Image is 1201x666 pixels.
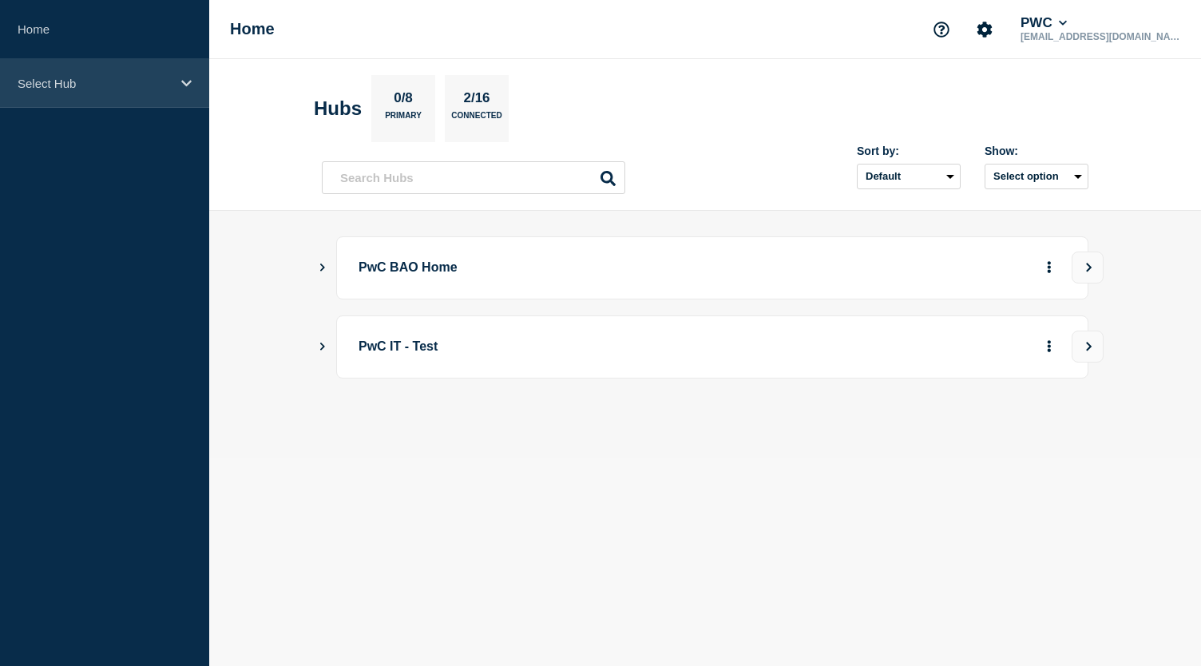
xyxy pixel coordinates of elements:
div: Sort by: [857,145,961,157]
input: Search Hubs [322,161,625,194]
button: Show Connected Hubs [319,262,327,274]
p: [EMAIL_ADDRESS][DOMAIN_NAME] [1017,31,1183,42]
button: Show Connected Hubs [319,341,327,353]
button: PWC [1017,15,1070,31]
p: Connected [451,111,501,128]
p: Primary [385,111,422,128]
button: Support [925,13,958,46]
p: PwC BAO Home [359,253,800,283]
button: View [1072,331,1104,363]
p: Select Hub [18,77,171,90]
button: Select option [985,164,1088,189]
h2: Hubs [314,97,362,120]
button: View [1072,252,1104,283]
div: Show: [985,145,1088,157]
p: PwC IT - Test [359,332,800,362]
button: More actions [1039,332,1060,362]
p: 2/16 [458,90,496,111]
h1: Home [230,20,275,38]
select: Sort by [857,164,961,189]
p: 0/8 [388,90,419,111]
button: Account settings [968,13,1001,46]
button: More actions [1039,253,1060,283]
